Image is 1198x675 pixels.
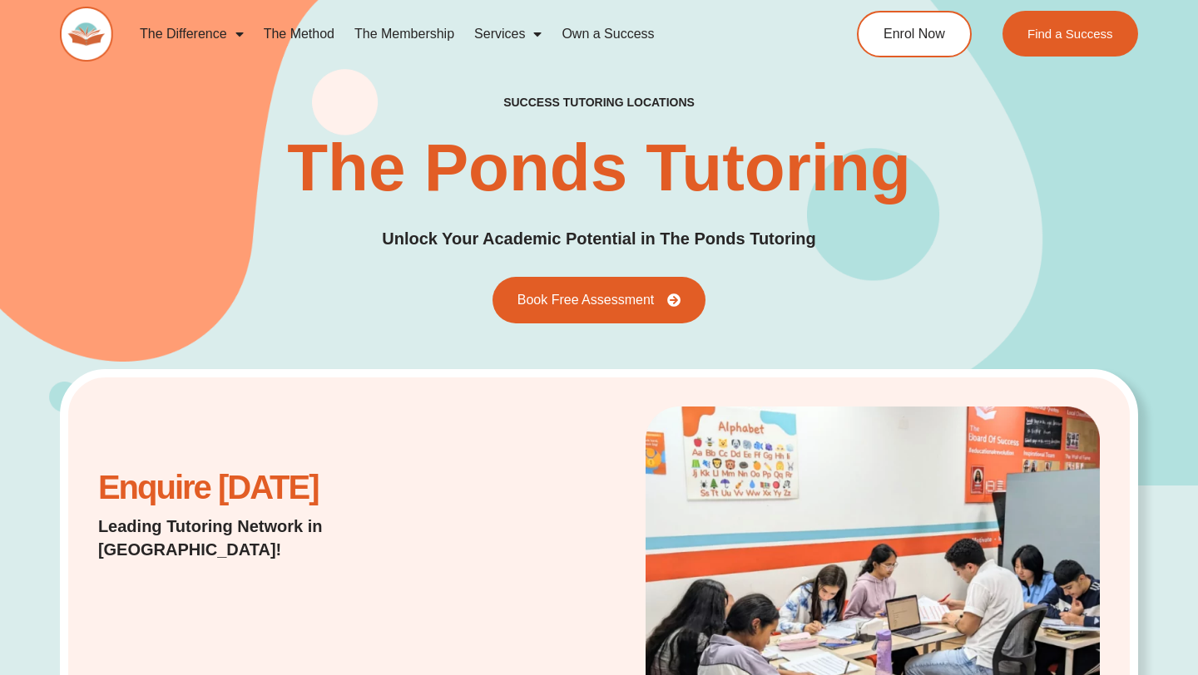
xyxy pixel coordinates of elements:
[287,135,911,201] h2: The Ponds Tutoring
[503,95,695,110] h2: success tutoring locations
[552,15,664,53] a: Own a Success
[1002,11,1138,57] a: Find a Success
[493,277,706,323] a: Book Free Assessment
[1027,27,1113,40] span: Find a Success
[344,15,464,53] a: The Membership
[98,477,456,498] h2: Enquire [DATE]
[382,226,816,252] p: Unlock Your Academic Potential in The Ponds Tutoring
[98,515,456,561] p: Leading Tutoring Network in [GEOGRAPHIC_DATA]!
[130,15,254,53] a: The Difference
[130,15,795,53] nav: Menu
[254,15,344,53] a: The Method
[857,11,972,57] a: Enrol Now
[884,27,945,41] span: Enrol Now
[517,293,655,307] span: Book Free Assessment
[464,15,552,53] a: Services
